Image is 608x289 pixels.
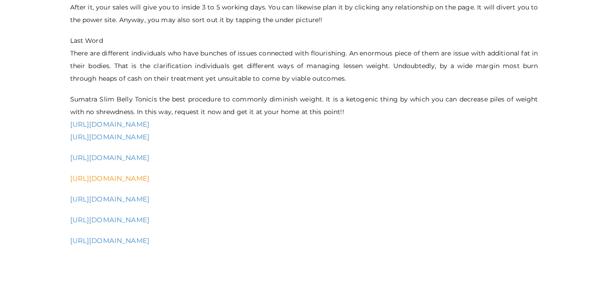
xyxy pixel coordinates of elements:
[70,153,150,162] a: [URL][DOMAIN_NAME]
[70,120,150,128] a: [URL][DOMAIN_NAME]
[70,174,150,183] a: [URL][DOMAIN_NAME]
[70,133,150,141] a: [URL][DOMAIN_NAME]
[70,195,150,203] a: [URL][DOMAIN_NAME]
[70,216,150,224] a: [URL][DOMAIN_NAME]
[70,236,150,245] a: [URL][DOMAIN_NAME]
